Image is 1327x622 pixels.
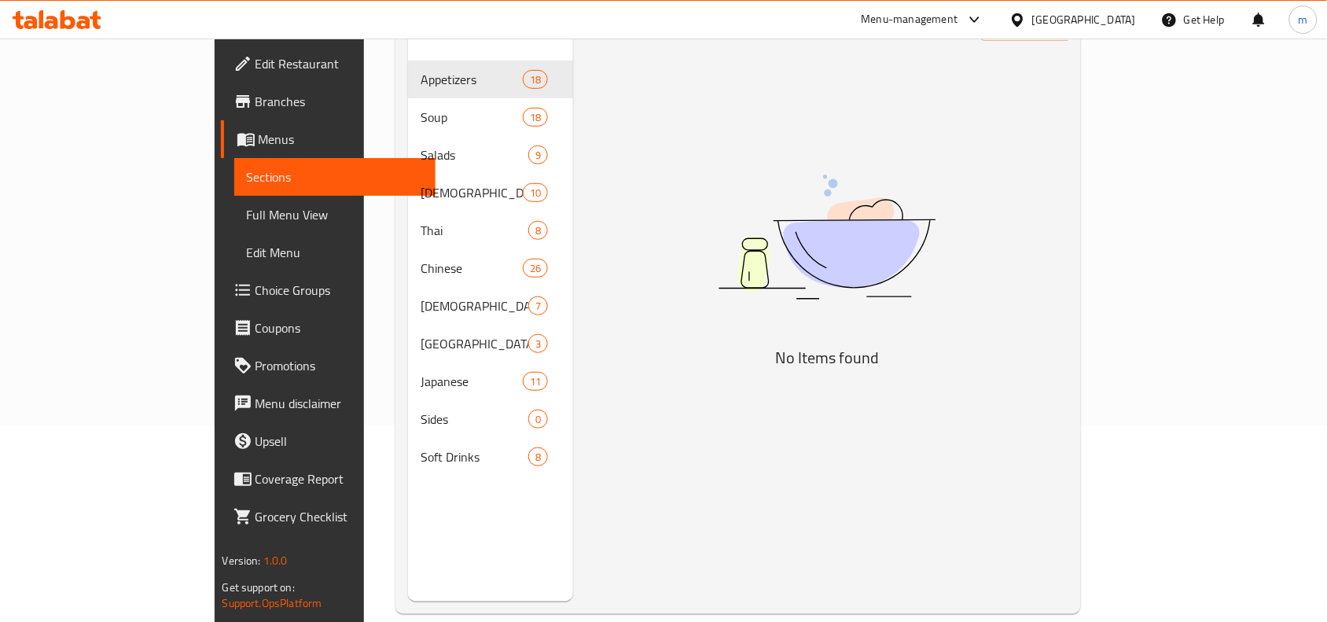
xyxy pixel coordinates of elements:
[263,550,288,571] span: 1.0.0
[234,234,436,271] a: Edit Menu
[408,98,573,136] div: Soup18
[247,205,424,224] span: Full Menu View
[222,577,295,598] span: Get support on:
[234,196,436,234] a: Full Menu View
[408,54,573,482] nav: Menu sections
[247,243,424,262] span: Edit Menu
[255,318,424,337] span: Coupons
[255,432,424,451] span: Upsell
[421,183,523,202] span: [DEMOGRAPHIC_DATA]
[259,130,424,149] span: Menus
[255,92,424,111] span: Branches
[528,145,548,164] div: items
[234,158,436,196] a: Sections
[221,460,436,498] a: Coverage Report
[630,133,1024,341] img: dish.svg
[529,412,547,427] span: 0
[221,498,436,536] a: Grocery Checklist
[528,410,548,429] div: items
[221,385,436,422] a: Menu disclaimer
[255,469,424,488] span: Coverage Report
[1299,11,1308,28] span: m
[523,108,548,127] div: items
[528,296,548,315] div: items
[255,356,424,375] span: Promotions
[421,145,528,164] span: Salads
[408,212,573,249] div: Thai8
[408,61,573,98] div: Appetizers18
[529,299,547,314] span: 7
[408,363,573,400] div: Japanese11
[222,550,261,571] span: Version:
[421,221,528,240] span: Thai
[221,347,436,385] a: Promotions
[524,186,547,201] span: 10
[421,108,523,127] span: Soup
[529,148,547,163] span: 9
[1032,11,1136,28] div: [GEOGRAPHIC_DATA]
[523,259,548,278] div: items
[221,45,436,83] a: Edit Restaurant
[630,345,1024,370] h5: No Items found
[421,410,528,429] span: Sides
[408,400,573,438] div: Sides0
[408,287,573,325] div: [DEMOGRAPHIC_DATA]7
[529,337,547,351] span: 3
[408,438,573,476] div: Soft Drinks8
[529,223,547,238] span: 8
[221,271,436,309] a: Choice Groups
[421,372,523,391] span: Japanese
[421,259,523,278] span: Chinese
[221,309,436,347] a: Coupons
[408,174,573,212] div: [DEMOGRAPHIC_DATA]10
[523,70,548,89] div: items
[524,261,547,276] span: 26
[528,334,548,353] div: items
[528,221,548,240] div: items
[524,374,547,389] span: 11
[247,167,424,186] span: Sections
[528,447,548,466] div: items
[222,593,322,613] a: Support.OpsPlatform
[421,447,528,466] span: Soft Drinks
[524,110,547,125] span: 18
[529,450,547,465] span: 8
[524,72,547,87] span: 18
[421,296,528,315] span: [DEMOGRAPHIC_DATA]
[255,281,424,300] span: Choice Groups
[421,183,523,202] div: Vietnamese
[862,10,958,29] div: Menu-management
[408,136,573,174] div: Salads9
[421,70,523,89] span: Appetizers
[221,83,436,120] a: Branches
[408,249,573,287] div: Chinese26
[523,183,548,202] div: items
[221,422,436,460] a: Upsell
[221,120,436,158] a: Menus
[421,334,528,353] span: [GEOGRAPHIC_DATA]
[523,372,548,391] div: items
[255,54,424,73] span: Edit Restaurant
[408,325,573,363] div: [GEOGRAPHIC_DATA]3
[255,394,424,413] span: Menu disclaimer
[255,507,424,526] span: Grocery Checklist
